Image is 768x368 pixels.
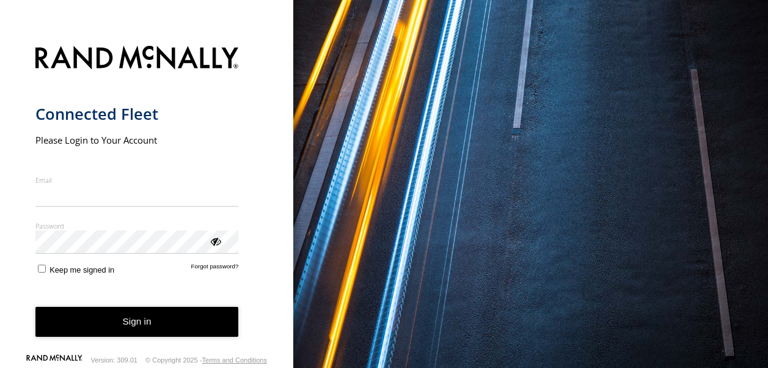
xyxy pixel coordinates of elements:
img: Rand McNally [35,43,239,75]
button: Sign in [35,307,239,337]
div: Version: 309.01 [91,356,137,364]
span: Keep me signed in [49,265,114,274]
label: Email [35,175,239,185]
div: © Copyright 2025 - [145,356,267,364]
div: ViewPassword [209,235,221,247]
a: Forgot password? [191,263,239,274]
h1: Connected Fleet [35,104,239,124]
h2: Please Login to Your Account [35,134,239,146]
input: Keep me signed in [38,265,46,273]
a: Visit our Website [26,355,82,367]
form: main [35,39,258,356]
label: Password [35,221,239,230]
a: Terms and Conditions [202,356,267,364]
